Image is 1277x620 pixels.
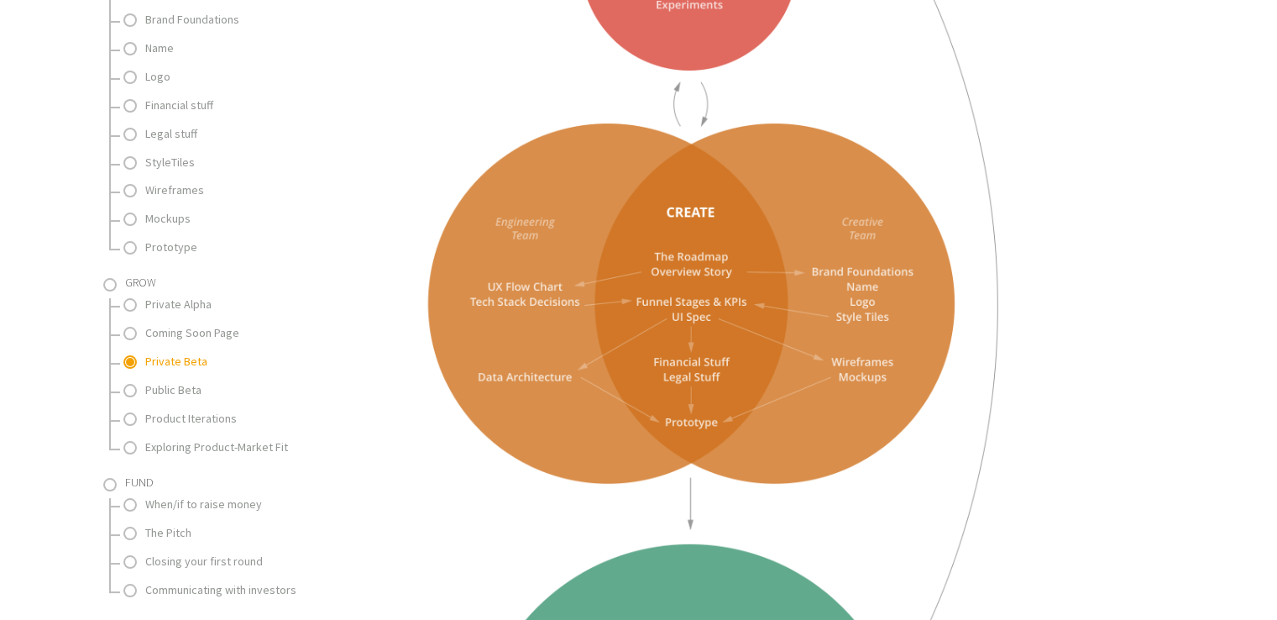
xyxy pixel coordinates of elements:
[145,351,313,372] a: Private Beta
[145,95,313,116] a: Financial stuff
[125,475,154,490] span: Fund
[145,408,313,429] a: Product Iterations
[145,9,313,30] a: Brand Foundations
[125,275,156,290] span: Grow
[145,180,313,201] a: Wireframes
[145,551,313,572] a: Closing your first round
[145,38,313,59] a: Name
[145,523,313,544] a: The Pitch
[145,208,313,229] a: Mockups
[145,494,313,515] a: When/if to raise money
[145,294,313,315] a: Private Alpha
[145,237,313,258] a: Prototype
[145,152,313,173] a: StyleTiles
[145,323,313,344] a: Coming Soon Page
[145,66,313,87] a: Logo
[145,580,313,601] a: Communicating with investors
[145,123,313,144] a: Legal stuff
[145,380,313,401] a: Public Beta
[145,437,313,458] a: Exploring Product-Market Fit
